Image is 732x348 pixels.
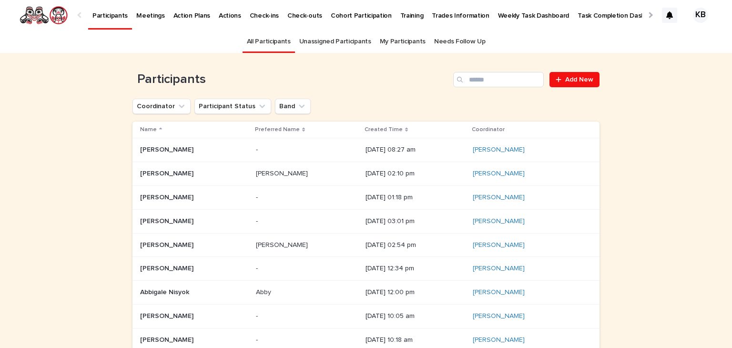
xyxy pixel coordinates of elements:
tr: [PERSON_NAME][PERSON_NAME] -- [DATE] 03:01 pm[PERSON_NAME] [132,209,600,233]
tr: [PERSON_NAME][PERSON_NAME] -- [DATE] 08:27 am[PERSON_NAME] [132,138,600,162]
tr: [PERSON_NAME][PERSON_NAME] -- [DATE] 01:18 pm[PERSON_NAME] [132,185,600,209]
tr: Abbigale NisyokAbbigale Nisyok AbbyAbby [DATE] 12:00 pm[PERSON_NAME] [132,281,600,305]
a: All Participants [247,31,291,53]
p: [DATE] 03:01 pm [366,217,465,225]
tr: [PERSON_NAME][PERSON_NAME] [PERSON_NAME][PERSON_NAME] [DATE] 02:54 pm[PERSON_NAME] [132,233,600,257]
p: [PERSON_NAME] [140,310,195,320]
p: [DATE] 10:05 am [366,312,465,320]
p: - [256,263,260,273]
p: Preferred Name [255,124,300,135]
p: Coordinator [472,124,505,135]
button: Participant Status [194,99,271,114]
p: - [256,310,260,320]
a: [PERSON_NAME] [473,288,525,297]
p: [DATE] 10:18 am [366,336,465,344]
p: [PERSON_NAME] [140,168,195,178]
p: [PERSON_NAME] [140,192,195,202]
p: [PERSON_NAME] [140,239,195,249]
a: Unassigned Participants [299,31,371,53]
a: [PERSON_NAME] [473,146,525,154]
p: Created Time [365,124,403,135]
p: [PERSON_NAME] [256,239,310,249]
img: rNyI97lYS1uoOg9yXW8k [19,6,68,25]
a: [PERSON_NAME] [473,241,525,249]
p: - [256,215,260,225]
a: [PERSON_NAME] [473,265,525,273]
span: Add New [565,76,593,83]
p: [DATE] 02:10 pm [366,170,465,178]
p: [PERSON_NAME] [140,215,195,225]
p: [DATE] 02:54 pm [366,241,465,249]
a: [PERSON_NAME] [473,170,525,178]
tr: [PERSON_NAME][PERSON_NAME] -- [DATE] 12:34 pm[PERSON_NAME] [132,257,600,281]
p: [DATE] 12:34 pm [366,265,465,273]
p: [PERSON_NAME] [256,168,310,178]
a: [PERSON_NAME] [473,336,525,344]
p: Name [140,124,157,135]
tr: [PERSON_NAME][PERSON_NAME] [PERSON_NAME][PERSON_NAME] [DATE] 02:10 pm[PERSON_NAME] [132,162,600,186]
p: [PERSON_NAME] [140,263,195,273]
p: [PERSON_NAME] [140,334,195,344]
tr: [PERSON_NAME][PERSON_NAME] -- [DATE] 10:05 am[PERSON_NAME] [132,304,600,328]
a: [PERSON_NAME] [473,312,525,320]
a: Add New [549,72,600,87]
div: KB [693,8,708,23]
p: Abbigale Nisyok [140,287,191,297]
p: - [256,144,260,154]
input: Search [453,72,544,87]
p: [DATE] 01:18 pm [366,194,465,202]
button: Band [275,99,311,114]
a: [PERSON_NAME] [473,194,525,202]
a: My Participants [380,31,426,53]
p: - [256,334,260,344]
h1: Participants [132,72,449,87]
p: [PERSON_NAME] [140,144,195,154]
p: - [256,192,260,202]
p: [DATE] 08:27 am [366,146,465,154]
button: Coordinator [132,99,191,114]
p: [DATE] 12:00 pm [366,288,465,297]
a: Needs Follow Up [434,31,485,53]
p: Abby [256,287,273,297]
a: [PERSON_NAME] [473,217,525,225]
